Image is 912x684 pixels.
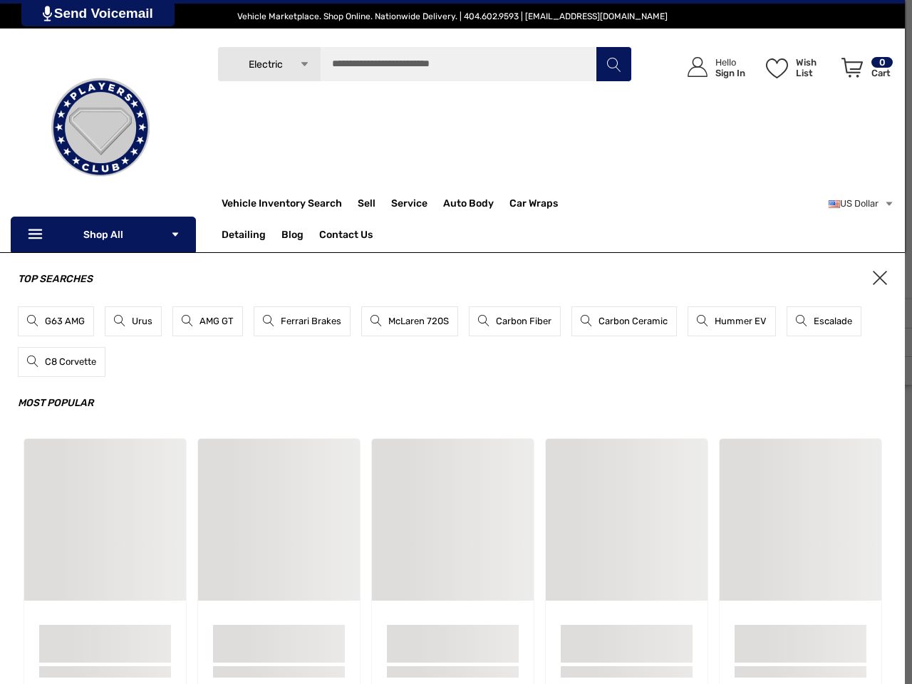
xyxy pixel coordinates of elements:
span: Electric [249,58,283,71]
span: Service [391,197,427,213]
a: Sample Card Title [387,625,519,645]
img: Players Club | Cars For Sale [29,56,172,199]
svg: Icon Arrow Down [299,59,310,70]
a: Contact Us [319,229,373,244]
a: Sign in [671,43,752,92]
p: Sign In [715,68,745,78]
a: Carbon Ceramic [571,306,677,336]
a: Escalade [787,306,861,336]
button: Search [596,46,631,82]
a: C8 Corvette [18,347,105,377]
span: Car Wraps [509,197,558,213]
svg: Icon Arrow Down [170,229,180,239]
a: Sample Card Title [39,625,171,645]
a: Sample Card Title [735,625,866,645]
a: Vehicle Inventory Search [222,197,342,213]
img: PjwhLS0gR2VuZXJhdG9yOiBHcmF2aXQuaW8gLS0+PHN2ZyB4bWxucz0iaHR0cDovL3d3dy53My5vcmcvMjAwMC9zdmciIHhtb... [43,6,52,21]
a: Sample Card [198,439,360,601]
span: × [873,271,887,285]
a: Electric Icon Arrow Down Icon Arrow Up [217,46,321,82]
a: Ferrari Brakes [254,306,351,336]
p: 0 [871,57,893,68]
a: Car Wraps [509,190,574,218]
a: Sample Card [24,439,186,601]
a: Service [391,190,443,218]
a: Sell [358,190,391,218]
p: Wish List [796,57,834,78]
span: Sell [358,197,375,213]
p: Hello [715,57,745,68]
svg: Review Your Cart [841,58,863,78]
a: Carbon Fiber [469,306,561,336]
h3: Most Popular [18,395,887,412]
p: Cart [871,68,893,78]
a: Wish List Wish List [760,43,835,92]
a: Sample Card [546,439,708,601]
a: Detailing [222,221,281,249]
a: Auto Body [443,190,509,218]
a: Sample Card [372,439,534,601]
span: Auto Body [443,197,494,213]
a: Blog [281,229,304,244]
a: Sample Card [720,439,881,601]
h3: Top Searches [18,271,887,288]
svg: Icon Line [26,227,48,243]
span: Vehicle Marketplace. Shop Online. Nationwide Delivery. | 404.602.9593 | [EMAIL_ADDRESS][DOMAIN_NAME] [237,11,668,21]
p: Shop All [11,217,196,252]
a: AMG GT [172,306,243,336]
a: Sample Card Title [213,625,345,645]
a: McLaren 720S [361,306,458,336]
svg: Wish List [766,58,788,78]
a: Hummer EV [688,306,776,336]
a: USD [829,190,894,218]
svg: Icon User Account [688,57,708,77]
span: Detailing [222,229,266,244]
a: Cart with 0 items [835,43,894,98]
a: G63 AMG [18,306,94,336]
a: Sample Card Title [561,625,693,645]
a: Urus [105,306,162,336]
